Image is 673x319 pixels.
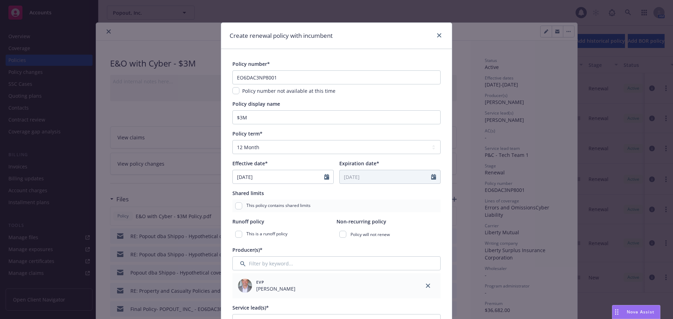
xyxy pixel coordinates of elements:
div: This policy contains shared limits [232,200,441,212]
img: employee photo [238,279,252,293]
span: Policy term* [232,130,263,137]
div: This is a runoff policy [232,228,336,241]
span: Producer(s)* [232,247,263,253]
svg: Calendar [324,174,329,180]
span: Expiration date* [339,160,379,167]
span: Shared limits [232,190,264,196]
span: Policy number* [232,61,270,67]
span: EVP [256,279,295,285]
button: Nova Assist [612,305,660,319]
a: close [435,31,443,40]
a: close [424,282,432,290]
input: Filter by keyword... [232,256,441,270]
input: MM/DD/YYYY [340,170,431,183]
span: Policy number not available at this time [242,88,335,94]
span: [PERSON_NAME] [256,285,295,292]
input: MM/DD/YYYY [233,170,324,183]
span: Effective date* [232,160,268,167]
span: Non-recurring policy [336,218,386,225]
svg: Calendar [431,174,436,180]
span: Nova Assist [627,309,654,315]
span: Service lead(s)* [232,304,269,311]
h1: Create renewal policy with incumbent [230,31,333,40]
span: Runoff policy [232,218,264,225]
div: Drag to move [612,305,621,319]
div: Policy will not renew [336,228,441,241]
span: Policy display name [232,100,280,107]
